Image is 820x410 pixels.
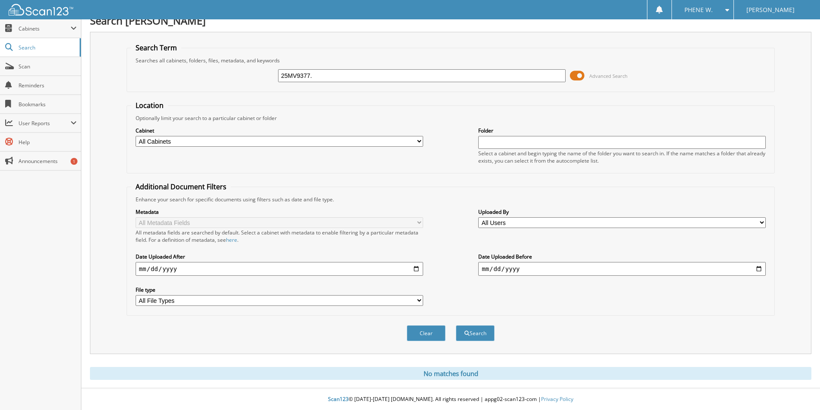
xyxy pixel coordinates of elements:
[478,127,766,134] label: Folder
[81,389,820,410] div: © [DATE]-[DATE] [DOMAIN_NAME]. All rights reserved | appg02-scan123-com |
[19,44,75,51] span: Search
[131,101,168,110] legend: Location
[136,286,423,293] label: File type
[589,73,628,79] span: Advanced Search
[136,208,423,216] label: Metadata
[131,43,181,52] legend: Search Term
[136,229,423,244] div: All metadata fields are searched by default. Select a cabinet with metadata to enable filtering b...
[131,196,770,203] div: Enhance your search for specific documents using filters such as date and file type.
[746,7,795,12] span: [PERSON_NAME]
[90,13,811,28] h1: Search [PERSON_NAME]
[226,236,237,244] a: here
[19,63,77,70] span: Scan
[19,101,77,108] span: Bookmarks
[541,395,573,403] a: Privacy Policy
[136,253,423,260] label: Date Uploaded After
[407,325,446,341] button: Clear
[90,367,811,380] div: No matches found
[19,82,77,89] span: Reminders
[456,325,495,341] button: Search
[478,253,766,260] label: Date Uploaded Before
[19,25,71,32] span: Cabinets
[136,262,423,276] input: start
[328,395,349,403] span: Scan123
[131,114,770,122] div: Optionally limit your search to a particular cabinet or folder
[684,7,713,12] span: PHENE W.
[19,120,71,127] span: User Reports
[136,127,423,134] label: Cabinet
[71,158,77,165] div: 1
[131,182,231,191] legend: Additional Document Filters
[478,208,766,216] label: Uploaded By
[19,139,77,146] span: Help
[131,57,770,64] div: Searches all cabinets, folders, files, metadata, and keywords
[478,150,766,164] div: Select a cabinet and begin typing the name of the folder you want to search in. If the name match...
[478,262,766,276] input: end
[19,157,77,165] span: Announcements
[9,4,73,15] img: scan123-logo-white.svg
